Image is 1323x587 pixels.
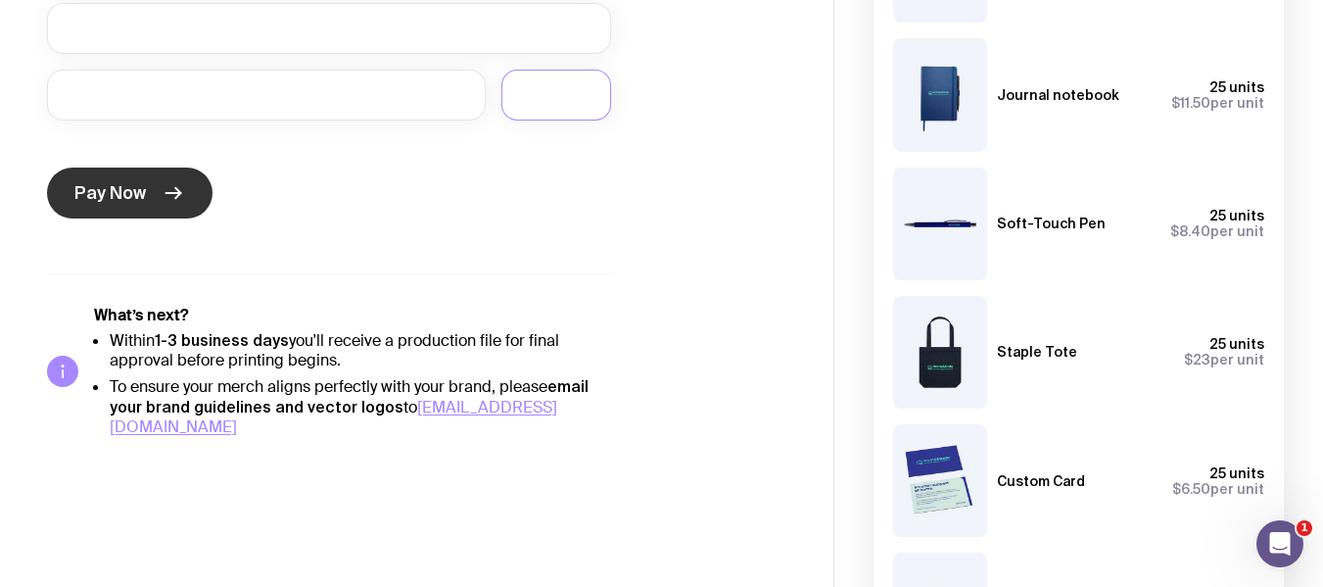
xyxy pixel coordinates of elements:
[1209,336,1264,352] span: 25 units
[1170,223,1264,239] span: per unit
[67,19,591,37] iframe: Secure card number input frame
[155,331,289,349] strong: 1-3 business days
[1256,520,1303,567] iframe: Intercom live chat
[997,216,1106,231] h3: Soft-Touch Pen
[94,306,611,325] h5: What’s next?
[1209,79,1264,95] span: 25 units
[1184,352,1264,367] span: per unit
[1209,465,1264,481] span: 25 units
[110,376,611,437] li: To ensure your merch aligns perfectly with your brand, please to
[1297,520,1312,536] span: 1
[1171,95,1210,111] span: $11.50
[997,344,1077,360] h3: Staple Tote
[1170,223,1210,239] span: $8.40
[110,397,557,437] a: [EMAIL_ADDRESS][DOMAIN_NAME]
[1171,95,1264,111] span: per unit
[1172,481,1264,497] span: per unit
[521,85,591,104] iframe: Secure CVC input frame
[997,473,1085,489] h3: Custom Card
[74,181,146,205] span: Pay Now
[1184,352,1210,367] span: $23
[110,377,589,416] strong: email your brand guidelines and vector logos
[67,85,466,104] iframe: Secure expiration date input frame
[110,330,611,370] li: Within you'll receive a production file for final approval before printing begins.
[47,168,213,219] button: Pay Now
[1172,481,1210,497] span: $6.50
[997,87,1119,103] h3: Journal notebook
[1209,208,1264,223] span: 25 units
